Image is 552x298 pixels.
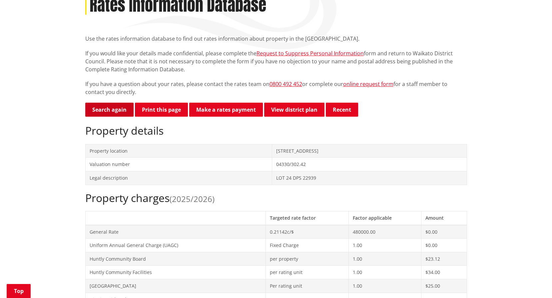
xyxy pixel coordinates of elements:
[349,279,421,293] td: 1.00
[85,35,467,43] p: Use the rates information database to find out rates information about property in the [GEOGRAPHI...
[270,80,302,88] a: 0800 492 452
[266,225,349,239] td: 0.21142c/$
[266,239,349,252] td: Fixed Charge
[266,211,349,225] th: Targeted rate factor
[85,144,272,158] td: Property location
[85,49,467,73] p: If you would like your details made confidential, please complete the form and return to Waikato ...
[421,252,467,266] td: $23.12
[421,211,467,225] th: Amount
[266,279,349,293] td: Per rating unit
[85,103,134,117] a: Search again
[266,266,349,279] td: per rating unit
[85,124,467,137] h2: Property details
[349,252,421,266] td: 1.00
[85,171,272,185] td: Legal description
[189,103,263,117] a: Make a rates payment
[7,284,31,298] a: Top
[85,225,266,239] td: General Rate
[272,171,467,185] td: LOT 24 DPS 22939
[135,103,188,117] button: Print this page
[85,80,467,96] p: If you have a question about your rates, please contact the rates team on or complete our for a s...
[343,80,393,88] a: online request form
[170,193,215,204] span: (2025/2026)
[326,103,358,117] button: Recent
[421,225,467,239] td: $0.00
[349,266,421,279] td: 1.00
[272,144,467,158] td: [STREET_ADDRESS]
[85,279,266,293] td: [GEOGRAPHIC_DATA]
[85,192,467,204] h2: Property charges
[85,158,272,171] td: Valuation number
[272,158,467,171] td: 04330/302.42
[264,103,324,117] a: View district plan
[421,279,467,293] td: $25.00
[85,239,266,252] td: Uniform Annual General Charge (UAGC)
[421,239,467,252] td: $0.00
[85,252,266,266] td: Huntly Community Board
[349,239,421,252] td: 1.00
[266,252,349,266] td: per property
[349,225,421,239] td: 480000.00
[421,266,467,279] td: $34.00
[521,270,545,294] iframe: Messenger Launcher
[85,266,266,279] td: Huntly Community Facilities
[257,50,364,57] a: Request to Suppress Personal Information
[349,211,421,225] th: Factor applicable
